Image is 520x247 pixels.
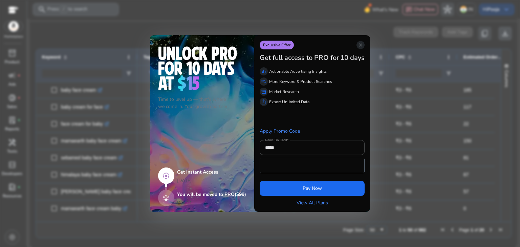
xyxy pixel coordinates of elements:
p: Actionable Advertising Insights [269,68,327,74]
span: close [358,42,363,48]
iframe: Secure payment input frame [263,159,361,172]
h5: You will be moved to PRO [177,192,246,198]
span: ($99) [235,191,246,198]
h5: Get Instant Access [177,170,246,175]
p: [DATE] [177,177,246,184]
p: Time to level up — that's where we come in. Your growth partner! [158,96,246,110]
h3: 10 days [340,54,365,62]
p: Export Unlimited Data [269,99,309,105]
a: Apply Promo Code [260,128,300,134]
span: manage_search [261,79,266,84]
span: storefront [261,89,266,94]
a: View All Plans [297,199,328,206]
p: More Keyword & Product Searches [269,78,332,85]
span: equalizer [261,69,266,74]
span: Pay Now [303,185,322,192]
span: ios_share [261,99,266,105]
h3: Get full access to PRO for [260,54,339,62]
mat-label: Name On Card [265,138,287,142]
p: Day 11 [177,199,192,206]
p: Exclusive Offer [260,41,294,49]
p: Market Research [269,89,299,95]
button: Pay Now [260,181,365,196]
